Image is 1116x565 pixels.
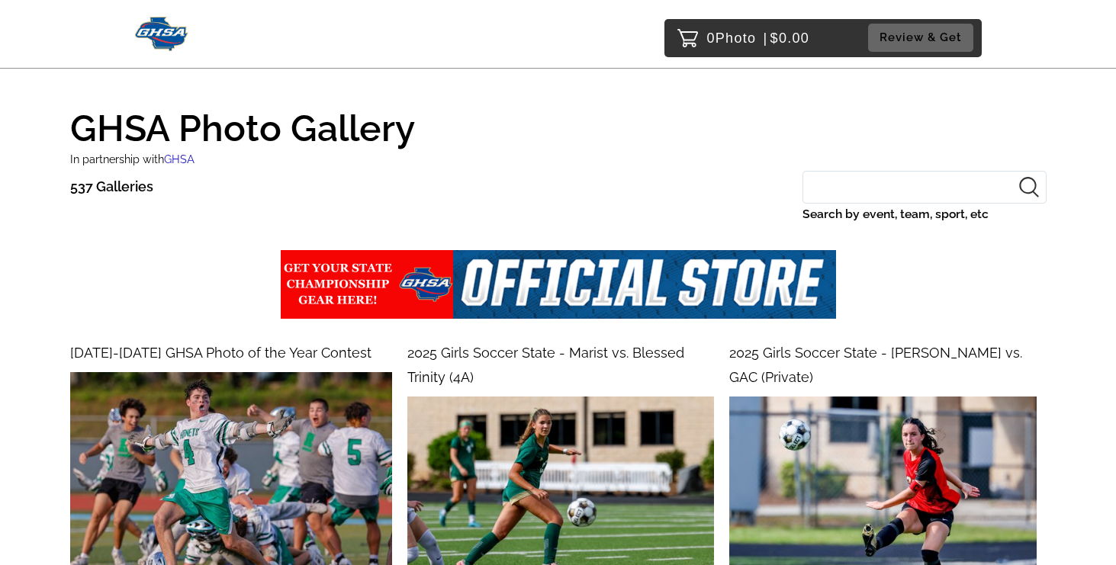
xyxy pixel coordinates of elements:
p: 537 Galleries [70,175,153,199]
label: Search by event, team, sport, etc [802,204,1047,225]
span: 2025 Girls Soccer State - Marist vs. Blessed Trinity (4A) [407,345,684,385]
span: GHSA [164,152,195,165]
h1: GHSA Photo Gallery [70,96,1047,146]
span: 2025 Girls Soccer State - [PERSON_NAME] vs. GAC (Private) [729,345,1022,385]
span: Photo [716,26,757,50]
a: Review & Get [868,24,978,52]
small: In partnership with [70,152,195,165]
span: [DATE]-[DATE] GHSA Photo of the Year Contest [70,345,371,361]
img: ghsa%2Fevents%2Fgallery%2Fundefined%2F5fb9f561-abbd-4c28-b40d-30de1d9e5cda [281,250,836,319]
p: 0 $0.00 [707,26,810,50]
button: Review & Get [868,24,973,52]
span: | [764,30,768,46]
img: Snapphound Logo [135,17,189,51]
